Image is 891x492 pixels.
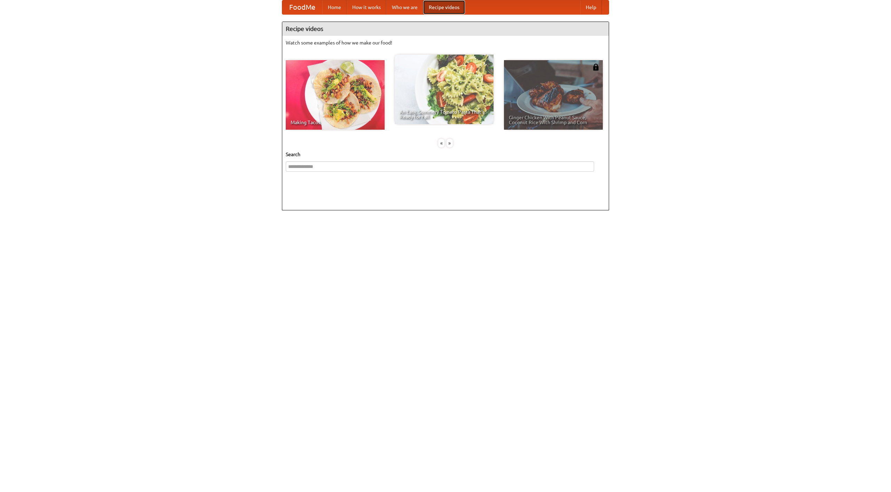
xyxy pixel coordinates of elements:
div: » [447,139,453,147]
a: FoodMe [282,0,322,14]
h5: Search [286,151,605,158]
a: Making Tacos [286,60,385,130]
a: An Easy, Summery Tomato Pasta That's Ready for Fall [395,55,494,124]
span: Making Tacos [291,120,380,125]
p: Watch some examples of how we make our food! [286,39,605,46]
a: Home [322,0,347,14]
div: « [438,139,444,147]
a: Help [580,0,602,14]
span: An Easy, Summery Tomato Pasta That's Ready for Fall [400,110,489,119]
a: Who we are [386,0,423,14]
a: Recipe videos [423,0,465,14]
h4: Recipe videos [282,22,609,36]
a: How it works [347,0,386,14]
img: 483408.png [592,64,599,71]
